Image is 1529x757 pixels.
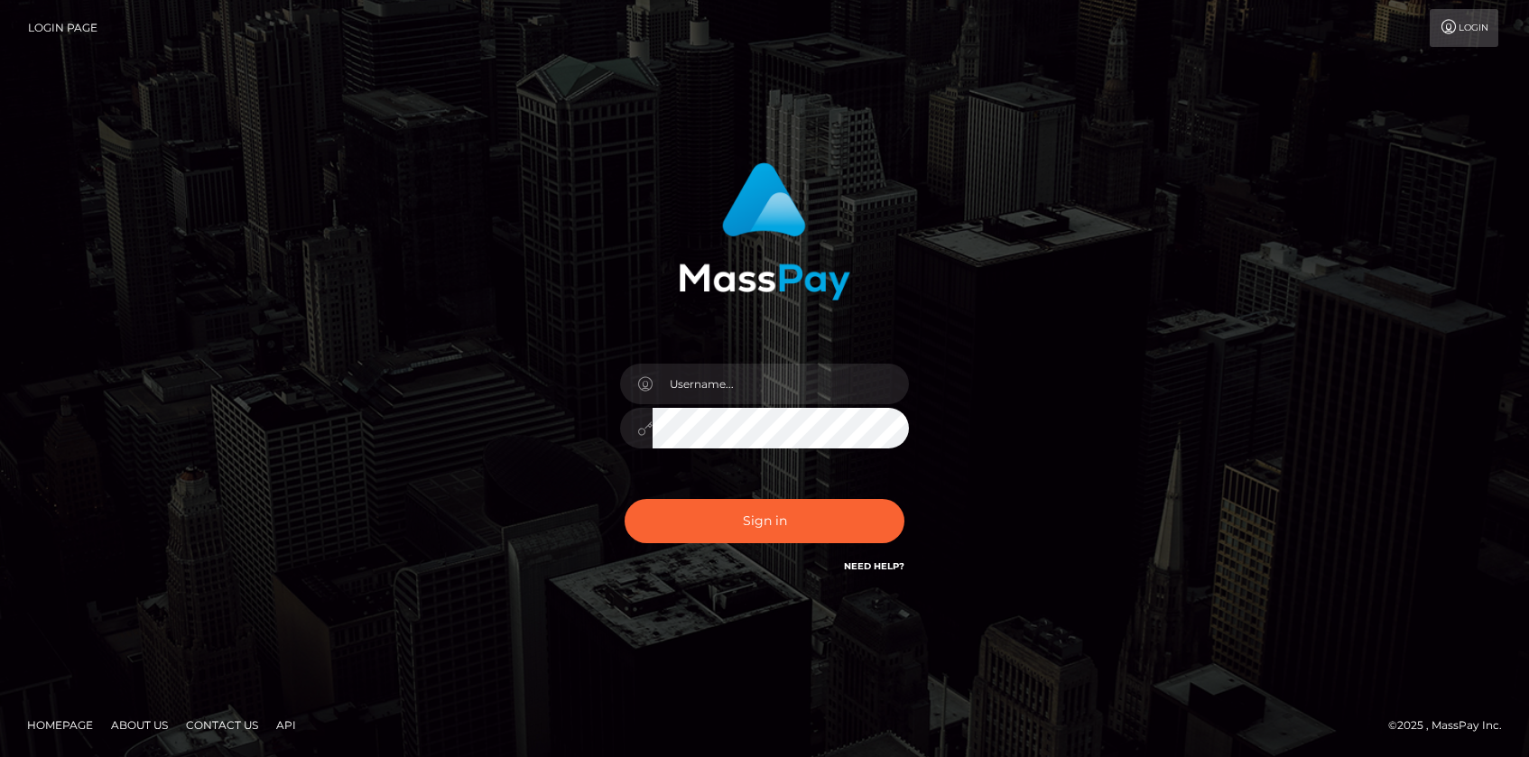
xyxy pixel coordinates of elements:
input: Username... [653,364,909,404]
div: © 2025 , MassPay Inc. [1388,715,1515,735]
a: Login Page [28,9,97,47]
a: API [269,711,303,739]
a: Homepage [20,711,100,739]
a: Need Help? [844,560,904,572]
a: About Us [104,711,175,739]
a: Login [1430,9,1498,47]
a: Contact Us [179,711,265,739]
img: MassPay Login [679,162,850,300]
button: Sign in [625,499,904,543]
